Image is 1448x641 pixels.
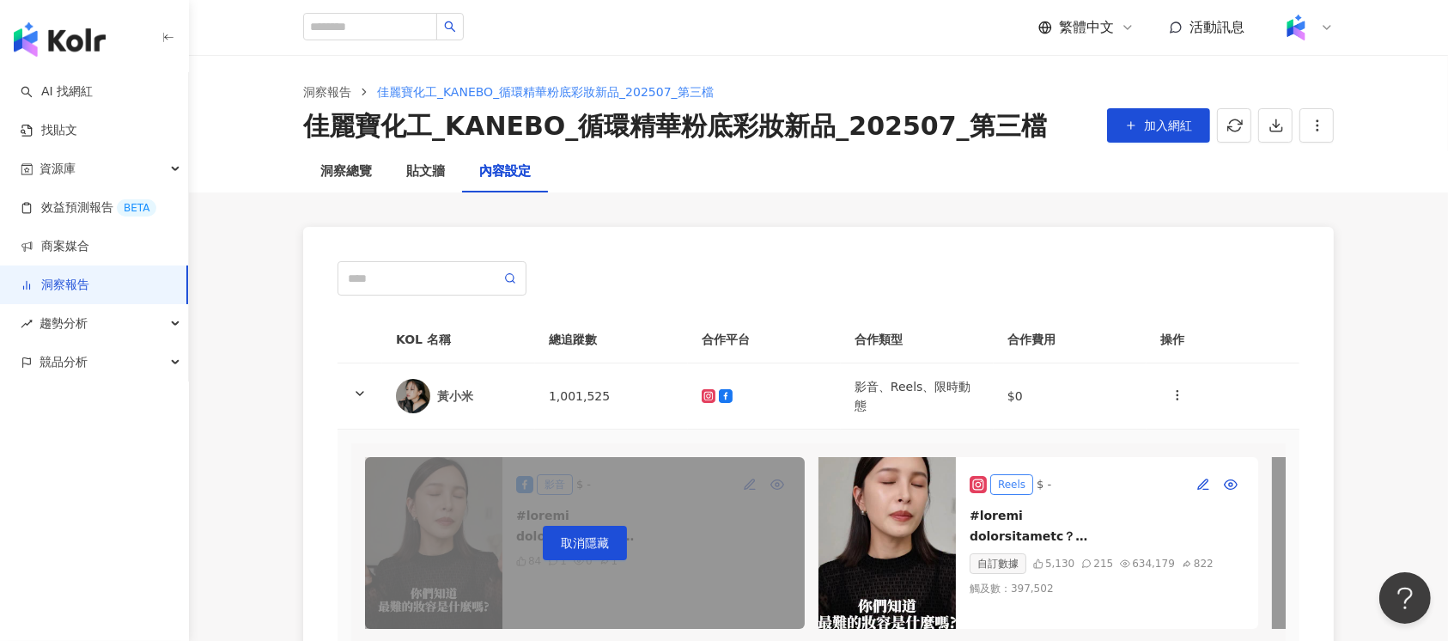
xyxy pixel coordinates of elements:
iframe: Help Scout Beacon - Open [1379,572,1431,624]
th: 總追蹤數 [535,316,688,363]
div: 佳麗寶化工_KANEBO_循環精華粉底彩妝新品_202507_第三檔 [303,108,1047,144]
span: 佳麗寶化工_KANEBO_循環精華粉底彩妝新品_202507_第三檔 [377,85,714,99]
img: post-image [1272,457,1409,629]
div: 貼文牆 [406,162,445,182]
span: 活動訊息 [1189,19,1244,35]
div: 洞察總覽 [320,162,372,182]
span: search [444,21,456,33]
th: 合作平台 [688,316,841,363]
th: KOL 名稱 [382,316,535,363]
img: Kolr%20app%20icon%20%281%29.png [1280,11,1312,44]
td: 1,001,525 [535,363,688,430]
th: 合作類型 [841,316,994,363]
div: 內容設定 [479,162,531,182]
div: 5,130 [1045,556,1074,571]
a: 洞察報告 [21,277,89,294]
div: 822 [1194,556,1214,571]
td: $0 [994,363,1147,430]
div: 觸及數 ： 397,502 [970,581,1054,596]
div: 215 [1093,556,1113,571]
div: Reels [990,474,1033,495]
span: 取消隱藏 [561,536,609,550]
span: rise [21,318,33,330]
span: 資源庫 [40,150,76,188]
td: 影音、Reels、限時動態 [841,363,994,430]
a: 找貼文 [21,122,77,139]
img: post-image [818,457,956,629]
img: logo [14,22,106,57]
a: 洞察報告 [300,82,355,101]
a: 效益預測報告BETA [21,199,156,217]
a: searchAI 找網紅 [21,83,93,101]
th: 合作費用 [994,316,1147,363]
span: 競品分析 [40,343,88,382]
div: 634,179 [1132,556,1175,571]
span: 加入網紅 [1144,119,1192,132]
button: 加入網紅 [1107,108,1210,143]
a: 商案媒合 [21,238,89,255]
img: KOL Avatar [396,379,430,413]
div: #loremi dolorsitametc？ a！elits doei「tempori， utlaboreet」dolor magnaaliquaen adminimveniamqUISNOSt... [970,505,1244,546]
button: 取消隱藏 [543,526,627,560]
th: 操作 [1147,316,1299,363]
div: $ - [1037,476,1051,493]
span: 趨勢分析 [40,304,88,343]
span: 繁體中文 [1059,18,1114,37]
div: 自訂數據 [970,553,1026,574]
div: 黃小米 [437,388,521,405]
